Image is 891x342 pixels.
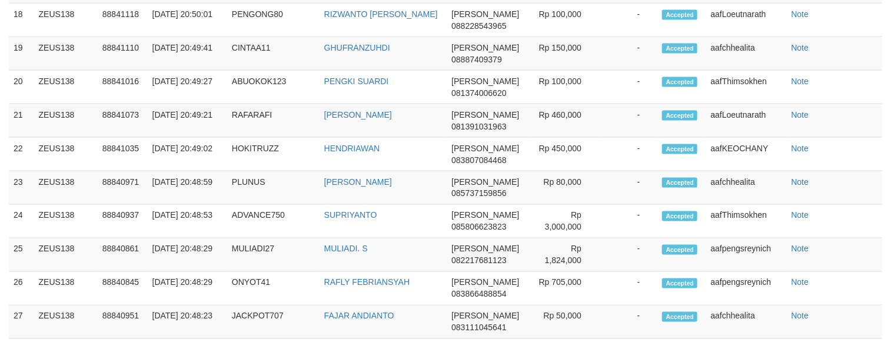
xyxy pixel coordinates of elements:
td: 88841016 [98,71,148,104]
td: aafchhealita [706,306,787,339]
td: MULIADI27 [227,238,320,272]
td: - [599,138,657,171]
span: 082217681123 [451,256,506,265]
span: [PERSON_NAME] [451,211,519,220]
a: [PERSON_NAME] [324,110,392,119]
td: ADVANCE750 [227,205,320,238]
span: 085806623823 [451,223,506,232]
td: HOKITRUZZ [227,138,320,171]
span: Accepted [662,312,697,322]
td: PLUNUS [227,171,320,205]
td: aafLoeutnarath [706,104,787,138]
a: Note [792,43,809,52]
td: aafLoeutnarath [706,4,787,37]
td: [DATE] 20:49:02 [148,138,227,171]
td: [DATE] 20:48:23 [148,306,227,339]
td: Rp 100,000 [530,71,599,104]
td: ABUOKOK123 [227,71,320,104]
td: ZEUS138 [34,306,98,339]
span: [PERSON_NAME] [451,110,519,119]
td: Rp 3,000,000 [530,205,599,238]
td: - [599,71,657,104]
td: 88841110 [98,37,148,71]
td: aafchhealita [706,37,787,71]
span: [PERSON_NAME] [451,278,519,287]
td: Rp 100,000 [530,4,599,37]
td: [DATE] 20:49:21 [148,104,227,138]
td: 88840951 [98,306,148,339]
td: 88840971 [98,171,148,205]
td: [DATE] 20:48:53 [148,205,227,238]
a: FAJAR ANDIANTO [324,311,394,321]
span: 081374006620 [451,88,506,98]
td: 88841118 [98,4,148,37]
span: 081391031963 [451,122,506,131]
td: 18 [9,4,34,37]
span: Accepted [662,278,697,288]
a: HENDRIAWAN [324,144,380,153]
td: ZEUS138 [34,171,98,205]
td: - [599,37,657,71]
a: Note [792,9,809,19]
td: ZEUS138 [34,272,98,306]
span: [PERSON_NAME] [451,43,519,52]
span: Accepted [662,211,697,221]
td: 88841073 [98,104,148,138]
a: Note [792,278,809,287]
a: SUPRIYANTO [324,211,377,220]
td: [DATE] 20:48:59 [148,171,227,205]
td: 88841035 [98,138,148,171]
td: aafpengsreynich [706,238,787,272]
span: 085737159856 [451,189,506,198]
td: - [599,205,657,238]
span: 083866488854 [451,290,506,299]
td: - [599,104,657,138]
span: 083807084468 [451,155,506,165]
td: [DATE] 20:48:29 [148,238,227,272]
a: Note [792,177,809,187]
td: [DATE] 20:49:27 [148,71,227,104]
a: RAFLY FEBRIANSYAH [324,278,410,287]
td: - [599,4,657,37]
span: 088228543965 [451,21,506,31]
td: 23 [9,171,34,205]
td: [DATE] 20:50:01 [148,4,227,37]
td: [DATE] 20:49:41 [148,37,227,71]
a: Note [792,110,809,119]
td: ONYOT41 [227,272,320,306]
a: Note [792,144,809,153]
td: 21 [9,104,34,138]
td: 88840845 [98,272,148,306]
span: Accepted [662,44,697,54]
a: RIZWANTO [PERSON_NAME] [324,9,438,19]
td: - [599,306,657,339]
td: ZEUS138 [34,71,98,104]
span: Accepted [662,10,697,20]
span: 083111045641 [451,323,506,333]
span: Accepted [662,245,697,255]
td: JACKPOT707 [227,306,320,339]
td: Rp 1,824,000 [530,238,599,272]
td: ZEUS138 [34,238,98,272]
span: Accepted [662,144,697,154]
td: ZEUS138 [34,104,98,138]
td: aafKEOCHANY [706,138,787,171]
td: 88840937 [98,205,148,238]
span: [PERSON_NAME] [451,177,519,187]
td: Rp 450,000 [530,138,599,171]
span: 08887409379 [451,55,502,64]
span: Accepted [662,178,697,188]
td: 22 [9,138,34,171]
td: PENGONG80 [227,4,320,37]
td: ZEUS138 [34,4,98,37]
td: aafchhealita [706,171,787,205]
td: aafpengsreynich [706,272,787,306]
a: Note [792,311,809,321]
span: Accepted [662,111,697,121]
td: ZEUS138 [34,205,98,238]
td: Rp 80,000 [530,171,599,205]
td: RAFARAFI [227,104,320,138]
td: Rp 50,000 [530,306,599,339]
td: Rp 150,000 [530,37,599,71]
td: CINTAA11 [227,37,320,71]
